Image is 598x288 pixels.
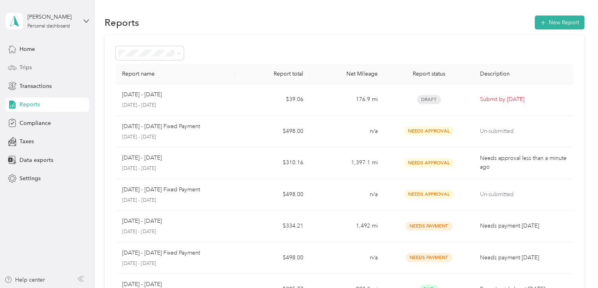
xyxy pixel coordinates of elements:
p: [DATE] - [DATE] [122,217,162,226]
td: $39.06 [235,84,310,116]
td: $334.21 [235,210,310,242]
p: Needs approval less than a minute ago [480,154,567,171]
div: Report status [390,70,467,77]
span: Compliance [19,119,51,127]
span: Reports [19,100,40,109]
p: Un-submitted [480,190,567,199]
td: 1,492 mi [310,210,384,242]
p: [DATE] - [DATE] [122,197,229,204]
p: Needs payment [DATE] [480,222,567,230]
th: Report total [235,64,310,84]
p: [DATE] - [DATE] [122,165,229,172]
span: Settings [19,174,41,183]
span: Needs Approval [404,190,454,199]
td: $310.16 [235,147,310,179]
p: Un-submitted [480,127,567,136]
div: [PERSON_NAME] [27,13,77,21]
span: Trips [19,63,32,72]
p: [DATE] - [DATE] [122,260,229,267]
p: [DATE] - [DATE] [122,90,162,99]
td: $498.00 [235,179,310,211]
span: Taxes [19,137,34,146]
span: Draft [417,95,441,104]
iframe: Everlance-gr Chat Button Frame [553,243,598,288]
td: 1,397.1 mi [310,147,384,179]
p: [DATE] - [DATE] Fixed Payment [122,122,200,131]
button: New Report [535,16,584,29]
td: n/a [310,116,384,148]
td: 176.9 mi [310,84,384,116]
td: n/a [310,179,384,211]
span: Needs Payment [406,253,452,262]
td: $498.00 [235,116,310,148]
span: Data exports [19,156,53,164]
p: [DATE] - [DATE] Fixed Payment [122,185,200,194]
td: n/a [310,242,384,274]
span: Needs Approval [404,158,454,167]
h1: Reports [105,18,139,27]
th: Net Mileage [310,64,384,84]
p: Needs payment [DATE] [480,253,567,262]
p: Submit by [DATE] [480,95,567,104]
th: Description [474,64,573,84]
button: Help center [4,276,45,284]
span: Transactions [19,82,52,90]
p: [DATE] - [DATE] [122,154,162,162]
span: Home [19,45,35,53]
td: $498.00 [235,242,310,274]
span: Needs Approval [404,126,454,136]
p: [DATE] - [DATE] [122,134,229,141]
p: [DATE] - [DATE] Fixed Payment [122,249,200,257]
p: [DATE] - [DATE] [122,228,229,235]
th: Report name [116,64,235,84]
div: Personal dashboard [27,24,70,29]
p: [DATE] - [DATE] [122,102,229,109]
span: Needs Payment [406,222,452,231]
